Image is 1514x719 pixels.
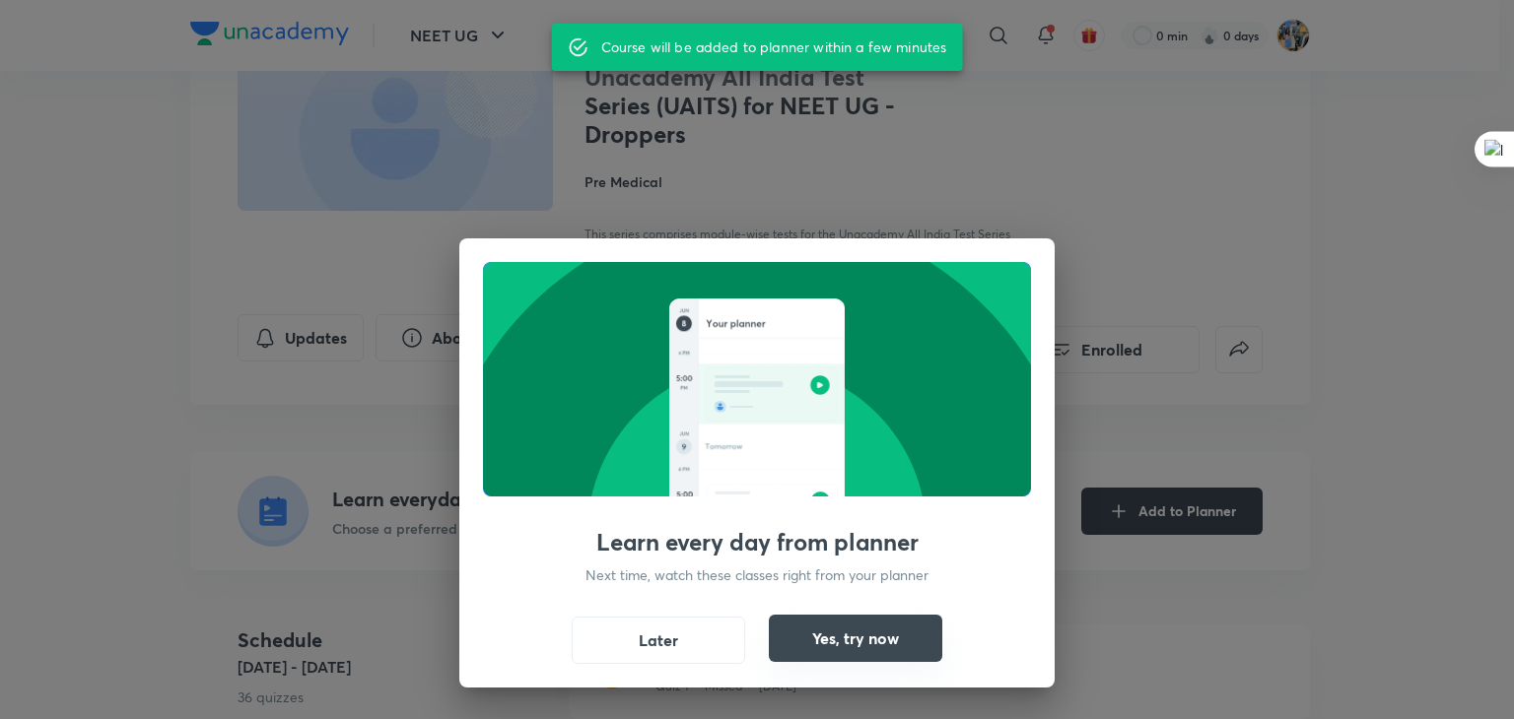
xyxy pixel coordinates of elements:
[601,30,947,65] div: Course will be added to planner within a few minutes
[682,321,686,327] g: 8
[676,375,692,381] g: 5:00
[769,615,942,662] button: Yes, try now
[572,617,745,664] button: Later
[679,432,688,436] g: JUN
[681,386,688,390] g: PM
[705,443,742,449] g: Tomorrow
[596,528,919,556] h3: Learn every day from planner
[678,468,689,472] g: 4 PM
[585,564,929,585] p: Next time, watch these classes right from your planner
[682,444,686,450] g: 9
[678,352,689,356] g: 4 PM
[707,320,766,329] g: Your planner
